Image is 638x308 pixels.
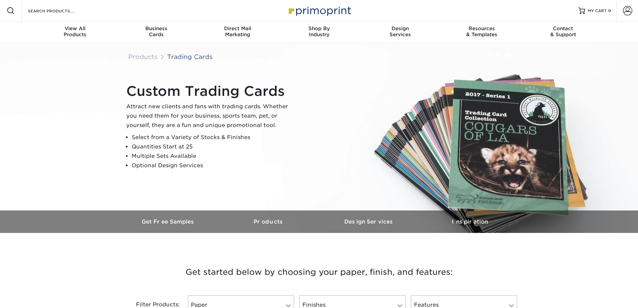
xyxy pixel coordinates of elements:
[278,25,360,32] span: Shop By
[441,25,522,32] span: Resources
[197,25,278,38] div: Marketing
[319,219,420,225] h3: Design Services
[522,21,604,43] a: Contact& Support
[219,219,319,225] h3: Products
[441,21,522,43] a: Resources& Templates
[360,21,441,43] a: DesignServices
[167,53,213,60] a: Trading Cards
[34,21,116,43] a: View AllProducts
[116,21,197,43] a: BusinessCards
[132,142,294,151] li: Quantities Start at 25
[34,25,116,38] div: Products
[118,210,219,233] a: Get Free Samples
[278,21,360,43] a: Shop ByIndustry
[360,25,441,38] div: Services
[132,133,294,142] li: Select from a Variety of Stocks & Finishes
[118,219,219,225] h3: Get Free Samples
[34,25,116,32] span: View All
[360,25,441,32] span: Design
[420,210,520,233] a: Inspiration
[319,210,420,233] a: Design Services
[197,21,278,43] a: Direct MailMarketing
[522,25,604,38] div: & Support
[123,257,515,287] h3: Get started below by choosing your paper, finish, and features:
[286,3,353,18] img: Primoprint
[132,161,294,170] li: Optional Design Services
[132,151,294,161] li: Multiple Sets Available
[116,25,197,38] div: Cards
[219,210,319,233] a: Products
[441,25,522,38] div: & Templates
[126,102,294,130] p: Attract new clients and fans with trading cards. Whether you need them for your business, sports ...
[420,219,520,225] h3: Inspiration
[278,25,360,38] div: Industry
[128,53,158,60] a: Products
[116,25,197,32] span: Business
[588,8,607,14] span: MY CART
[27,7,92,15] input: SEARCH PRODUCTS.....
[608,8,611,13] span: 0
[126,83,294,99] h1: Custom Trading Cards
[522,25,604,32] span: Contact
[197,25,278,32] span: Direct Mail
